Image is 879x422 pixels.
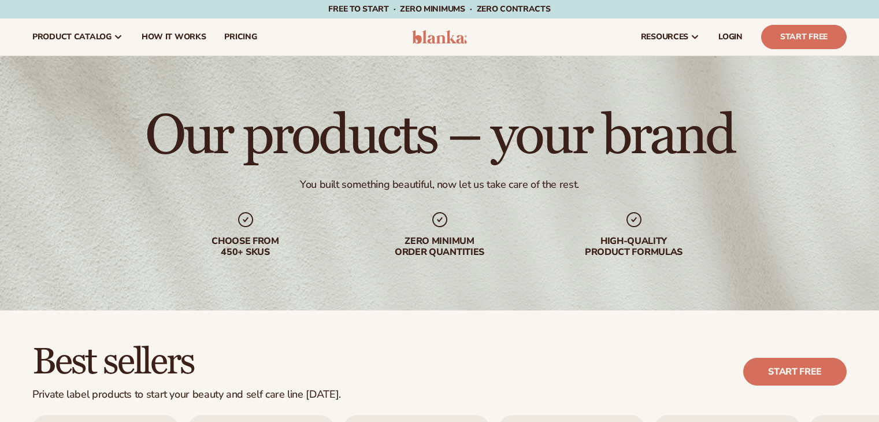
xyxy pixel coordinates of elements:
span: pricing [224,32,257,42]
span: Free to start · ZERO minimums · ZERO contracts [328,3,550,14]
a: resources [632,18,709,55]
a: LOGIN [709,18,752,55]
a: product catalog [23,18,132,55]
a: Start Free [761,25,847,49]
div: Private label products to start your beauty and self care line [DATE]. [32,388,341,401]
span: product catalog [32,32,112,42]
span: How It Works [142,32,206,42]
span: LOGIN [718,32,743,42]
a: pricing [215,18,266,55]
img: logo [412,30,467,44]
div: High-quality product formulas [560,236,708,258]
h1: Our products – your brand [145,109,734,164]
h2: Best sellers [32,343,341,382]
span: resources [641,32,688,42]
div: Zero minimum order quantities [366,236,514,258]
a: Start free [743,358,847,386]
a: How It Works [132,18,216,55]
div: You built something beautiful, now let us take care of the rest. [300,178,579,191]
div: Choose from 450+ Skus [172,236,320,258]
